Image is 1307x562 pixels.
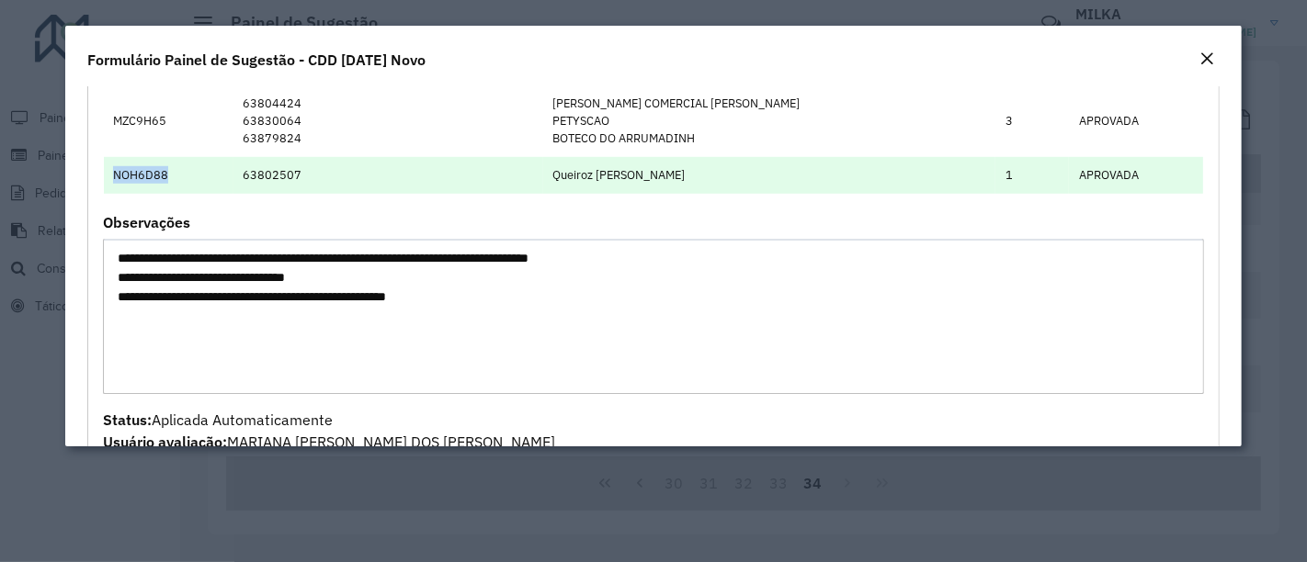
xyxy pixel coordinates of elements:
[103,410,555,473] span: Aplicada Automaticamente MARIANA [PERSON_NAME] DOS [PERSON_NAME] [DATE]
[103,433,227,451] strong: Usuário avaliação:
[995,157,1069,194] td: 1
[995,84,1069,157] td: 3
[543,157,996,194] td: Queiroz [PERSON_NAME]
[1069,84,1203,157] td: APROVADA
[1199,51,1214,66] em: Fechar
[543,84,996,157] td: [PERSON_NAME] COMERCIAL [PERSON_NAME] PETYSCAO BOTECO DO ARRUMADINH
[233,84,543,157] td: 63804424 63830064 63879824
[1069,157,1203,194] td: APROVADA
[103,410,152,429] strong: Status:
[104,84,233,157] td: MZC9H65
[233,157,543,194] td: 63802507
[103,211,190,233] label: Observações
[104,157,233,194] td: NOH6D88
[1194,48,1220,72] button: Close
[87,49,426,71] h4: Formulário Painel de Sugestão - CDD [DATE] Novo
